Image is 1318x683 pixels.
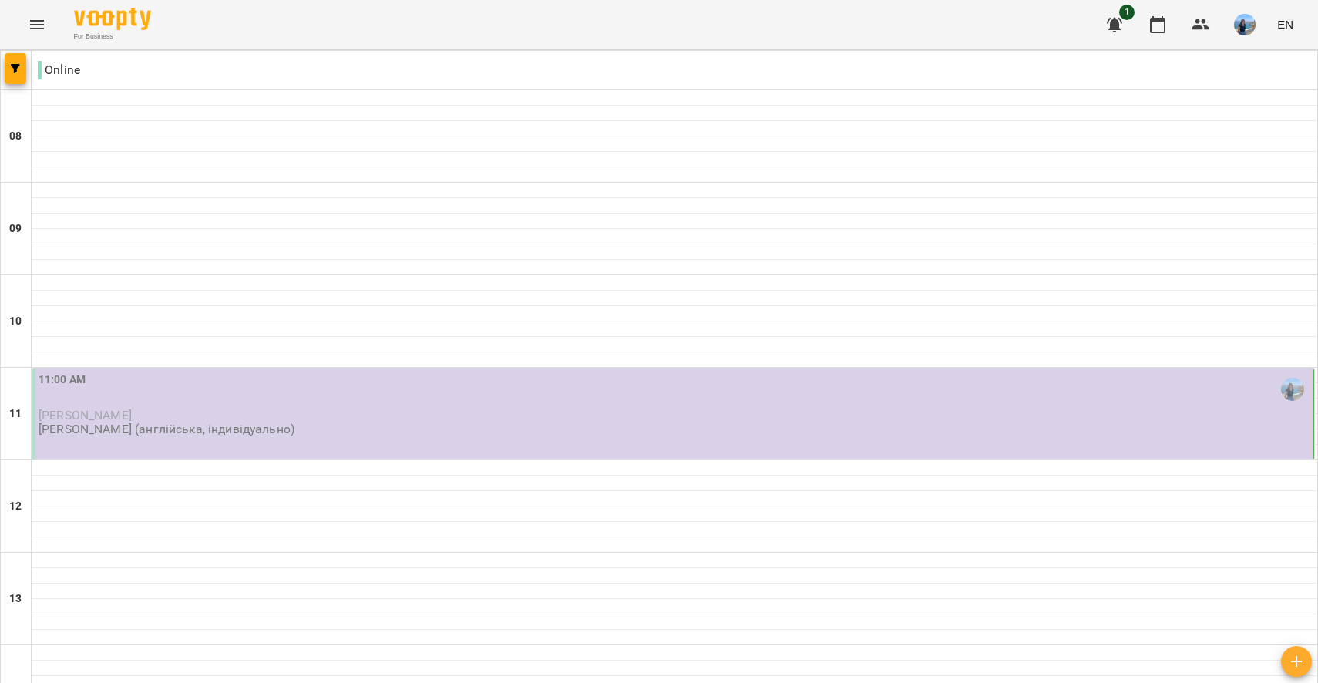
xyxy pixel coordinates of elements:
img: Voopty Logo [74,8,151,30]
button: Add lesson [1281,646,1312,677]
h6: 13 [9,590,22,607]
p: Online [38,61,80,79]
button: EN [1271,10,1300,39]
h6: 12 [9,498,22,515]
img: 8b0d75930c4dba3d36228cba45c651ae.jpg [1234,14,1256,35]
h6: 11 [9,405,22,422]
img: Ковальовська Анастасія Вячеславівна (а) [1281,378,1304,401]
span: [PERSON_NAME] [39,408,132,422]
span: 1 [1119,5,1135,20]
label: 11:00 AM [39,372,86,389]
button: Menu [18,6,55,43]
span: EN [1277,16,1293,32]
h6: 10 [9,313,22,330]
p: [PERSON_NAME] (англійська, індивідуально) [39,422,294,436]
span: For Business [74,32,151,42]
h6: 08 [9,128,22,145]
h6: 09 [9,220,22,237]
